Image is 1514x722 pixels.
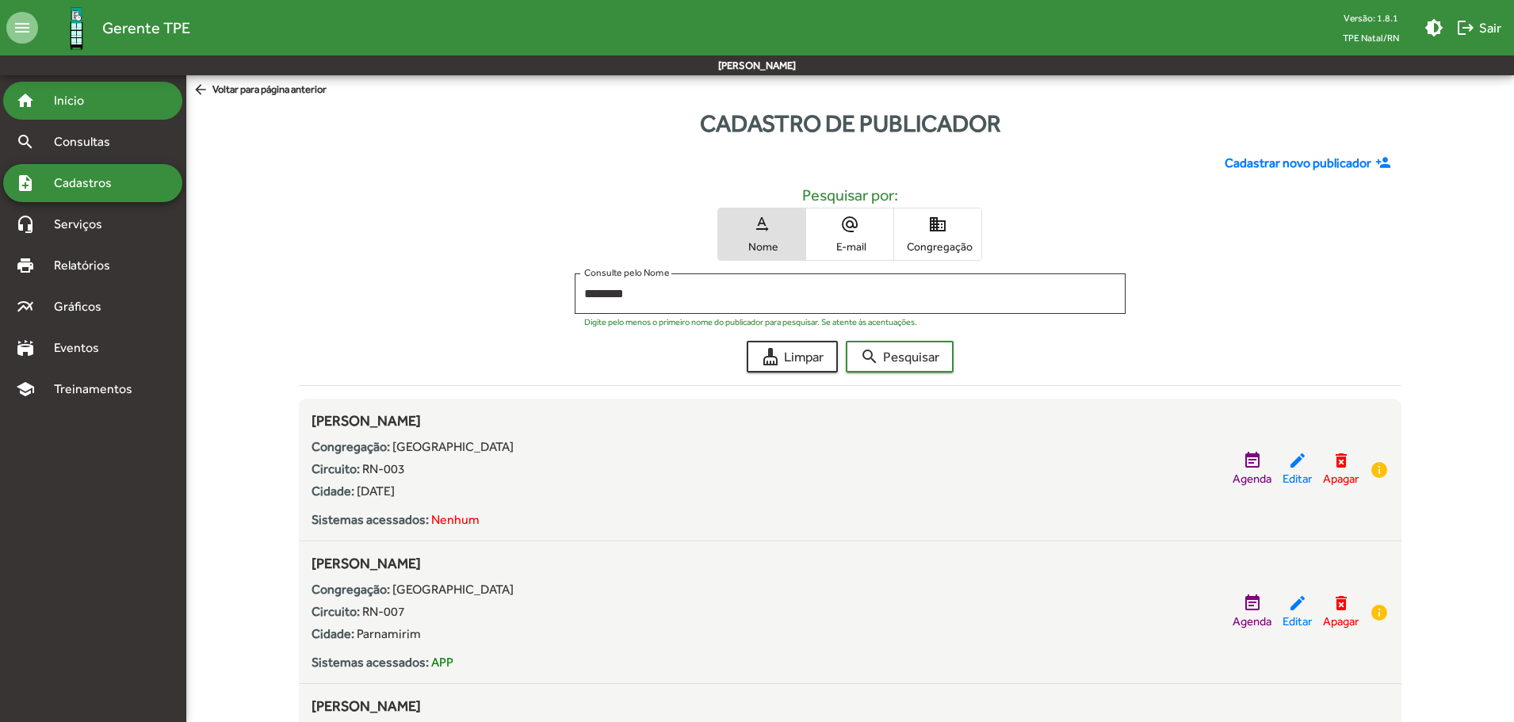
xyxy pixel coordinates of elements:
mat-icon: cleaning_services [761,347,780,366]
span: [GEOGRAPHIC_DATA] [392,439,514,454]
span: TPE Natal/RN [1330,28,1412,48]
span: Sair [1456,13,1501,42]
strong: Cidade: [312,626,354,641]
span: Nome [722,239,801,254]
mat-icon: home [16,91,35,110]
mat-icon: logout [1456,18,1475,37]
span: Limpar [761,342,824,371]
span: [PERSON_NAME] [312,555,421,571]
span: Relatórios [44,256,131,275]
span: Serviços [44,215,124,234]
strong: Congregação: [312,582,390,597]
span: Agenda [1233,613,1271,631]
span: Parnamirim [357,626,421,641]
span: APP [431,655,453,670]
mat-icon: headset_mic [16,215,35,234]
div: Versão: 1.8.1 [1330,8,1412,28]
mat-icon: alternate_email [840,215,859,234]
h5: Pesquisar por: [312,185,1390,204]
span: Pesquisar [860,342,939,371]
mat-icon: edit [1288,451,1307,470]
mat-icon: event_note [1243,594,1262,613]
mat-icon: info [1370,603,1389,622]
mat-hint: Digite pelo menos o primeiro nome do publicador para pesquisar. Se atente às acentuações. [584,317,917,327]
mat-icon: brightness_medium [1424,18,1443,37]
span: Editar [1283,613,1312,631]
span: Gerente TPE [102,15,190,40]
span: Gráficos [44,297,123,316]
span: RN-003 [362,461,405,476]
span: Congregação [898,239,977,254]
span: Treinamentos [44,380,151,399]
div: Cadastro de publicador [186,105,1514,141]
button: Limpar [747,341,838,372]
button: Pesquisar [846,341,954,372]
mat-icon: domain [928,215,947,234]
span: Consultas [44,132,131,151]
strong: Circuito: [312,604,360,619]
mat-icon: search [16,132,35,151]
mat-icon: event_note [1243,451,1262,470]
span: E-mail [810,239,889,254]
strong: Sistemas acessados: [312,655,429,670]
span: Voltar para página anterior [193,82,327,99]
span: Apagar [1323,470,1359,488]
span: [DATE] [357,483,395,499]
strong: Congregação: [312,439,390,454]
mat-icon: multiline_chart [16,297,35,316]
span: Nenhum [431,512,480,527]
img: Logo [51,2,102,54]
button: Nome [718,208,805,260]
button: Sair [1450,13,1508,42]
mat-icon: menu [6,12,38,44]
mat-icon: stadium [16,338,35,357]
span: Apagar [1323,613,1359,631]
span: Editar [1283,470,1312,488]
mat-icon: print [16,256,35,275]
mat-icon: note_add [16,174,35,193]
span: Cadastrar novo publicador [1225,154,1371,173]
a: Gerente TPE [38,2,190,54]
mat-icon: arrow_back [193,82,212,99]
button: Congregação [894,208,981,260]
span: RN-007 [362,604,405,619]
mat-icon: school [16,380,35,399]
span: [PERSON_NAME] [312,412,421,429]
strong: Cidade: [312,483,354,499]
button: E-mail [806,208,893,260]
mat-icon: delete_forever [1332,451,1351,470]
span: Agenda [1233,470,1271,488]
mat-icon: edit [1288,594,1307,613]
mat-icon: text_rotation_none [752,215,771,234]
span: Cadastros [44,174,132,193]
span: [PERSON_NAME] [312,697,421,714]
span: Eventos [44,338,120,357]
span: Início [44,91,107,110]
strong: Circuito: [312,461,360,476]
span: [GEOGRAPHIC_DATA] [392,582,514,597]
mat-icon: delete_forever [1332,594,1351,613]
mat-icon: search [860,347,879,366]
strong: Sistemas acessados: [312,512,429,527]
mat-icon: info [1370,460,1389,479]
mat-icon: person_add [1375,155,1395,172]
